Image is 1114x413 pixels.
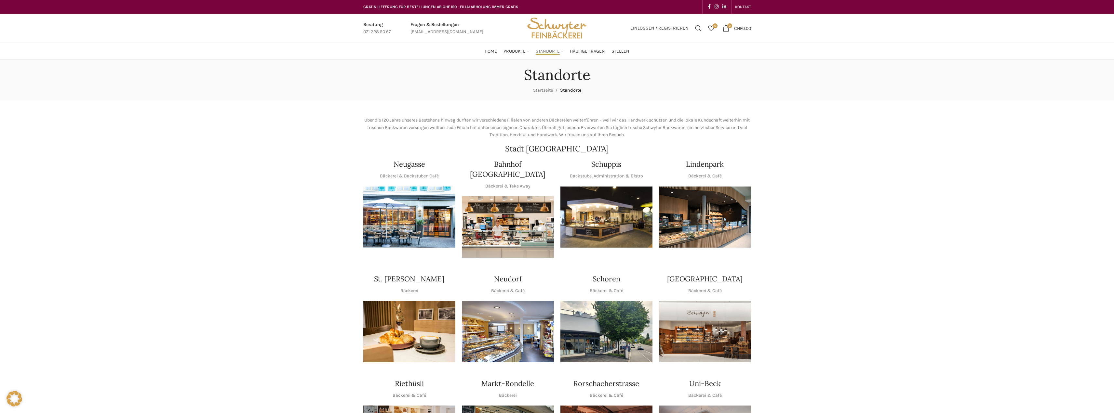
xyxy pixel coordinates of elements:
div: 1 / 1 [560,187,652,248]
img: Schwyter-1800x900 [659,301,751,362]
p: Bäckerei & Café [393,392,426,399]
span: Stellen [611,48,629,55]
a: Standorte [536,45,563,58]
h1: Standorte [524,66,590,84]
h4: Rorschacherstrasse [573,379,639,389]
a: 0 CHF0.00 [719,22,754,35]
div: 1 / 1 [560,301,652,362]
h4: Schoren [593,274,620,284]
span: Produkte [503,48,526,55]
img: Neudorf_1 [462,301,554,362]
div: Main navigation [360,45,754,58]
div: Secondary navigation [732,0,754,13]
div: 1 / 1 [462,301,554,362]
a: Einloggen / Registrieren [627,22,692,35]
span: GRATIS LIEFERUNG FÜR BESTELLUNGEN AB CHF 150 - FILIALABHOLUNG IMMER GRATIS [363,5,518,9]
h4: Schuppis [591,159,621,169]
img: Bahnhof St. Gallen [462,196,554,258]
a: 0 [705,22,718,35]
span: Häufige Fragen [570,48,605,55]
a: Startseite [533,87,553,93]
span: Einloggen / Registrieren [630,26,689,31]
div: 1 / 1 [462,196,554,258]
p: Bäckerei & Café [491,287,525,294]
span: KONTAKT [735,5,751,9]
a: Infobox link [363,21,391,36]
span: CHF [734,25,742,31]
a: Stellen [611,45,629,58]
h4: Riethüsli [395,379,424,389]
p: Bäckerei & Café [688,287,722,294]
a: Instagram social link [713,2,720,11]
img: 017-e1571925257345 [659,187,751,248]
h4: Markt-Rondelle [481,379,534,389]
img: Bäckerei Schwyter [525,14,589,43]
p: Über die 120 Jahre unseres Bestehens hinweg durften wir verschiedene Filialen von anderen Bäckere... [363,117,751,138]
div: 1 / 1 [659,187,751,248]
p: Bäckerei & Café [688,173,722,180]
div: 1 / 1 [363,301,455,362]
span: Standorte [560,87,581,93]
h2: Stadt [GEOGRAPHIC_DATA] [363,145,751,153]
h4: Uni-Beck [689,379,721,389]
a: Produkte [503,45,529,58]
span: Home [485,48,497,55]
div: 1 / 1 [363,187,455,248]
h4: St. [PERSON_NAME] [374,274,444,284]
img: 150130-Schwyter-013 [560,187,652,248]
a: Site logo [525,25,589,31]
h4: [GEOGRAPHIC_DATA] [667,274,743,284]
p: Bäckerei [400,287,418,294]
div: Meine Wunschliste [705,22,718,35]
div: 1 / 1 [659,301,751,362]
p: Bäckerei & Take Away [485,183,530,190]
a: Infobox link [410,21,483,36]
h4: Bahnhof [GEOGRAPHIC_DATA] [462,159,554,179]
p: Bäckerei & Backstuben Café [380,173,439,180]
a: Home [485,45,497,58]
a: Suchen [692,22,705,35]
img: 0842cc03-b884-43c1-a0c9-0889ef9087d6 copy [560,301,652,362]
p: Bäckerei & Café [590,287,623,294]
p: Bäckerei & Café [590,392,623,399]
img: schwyter-23 [363,301,455,362]
h4: Neugasse [394,159,425,169]
span: 0 [727,23,732,28]
p: Bäckerei [499,392,517,399]
p: Backstube, Administration & Bistro [570,173,643,180]
a: Linkedin social link [720,2,728,11]
span: Standorte [536,48,560,55]
a: Häufige Fragen [570,45,605,58]
h4: Neudorf [494,274,522,284]
h4: Lindenpark [686,159,724,169]
img: Neugasse [363,187,455,248]
span: 0 [713,23,718,28]
bdi: 0.00 [734,25,751,31]
a: KONTAKT [735,0,751,13]
p: Bäckerei & Café [688,392,722,399]
a: Facebook social link [706,2,713,11]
